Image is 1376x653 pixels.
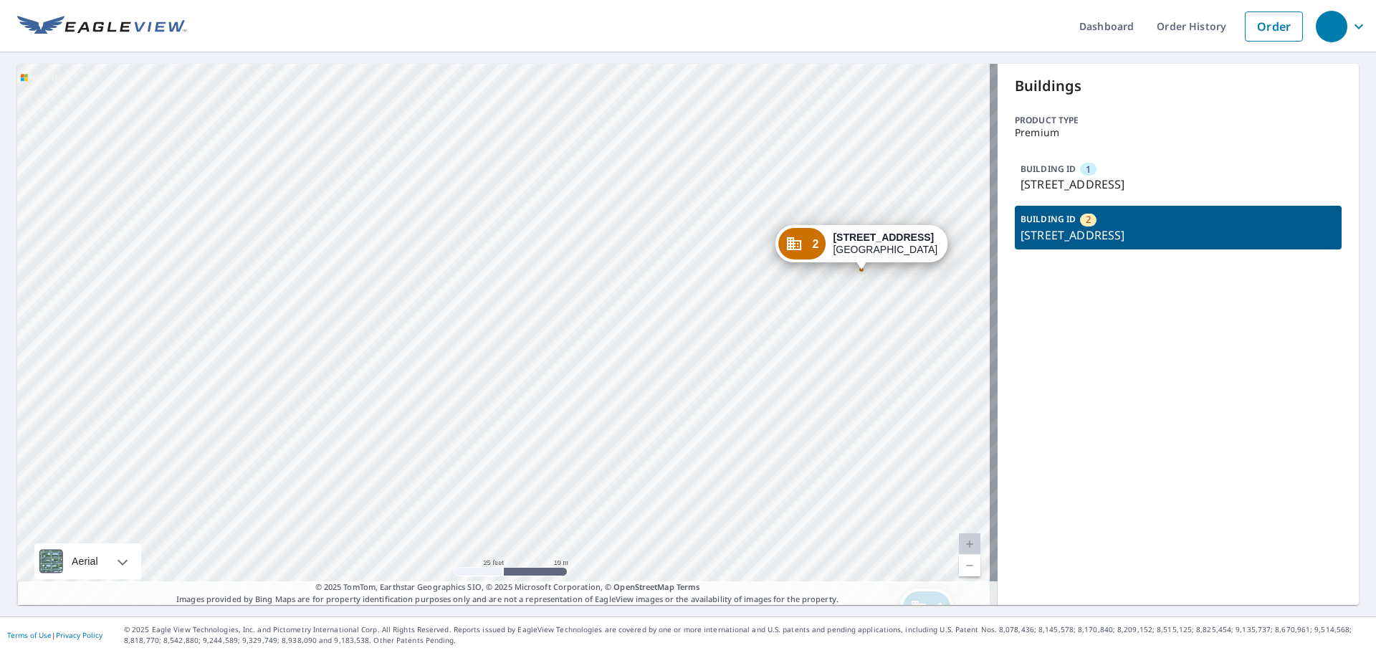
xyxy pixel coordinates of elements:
p: Buildings [1015,75,1342,97]
a: Order [1245,11,1303,42]
span: © 2025 TomTom, Earthstar Geographics SIO, © 2025 Microsoft Corporation, © [315,581,700,594]
p: BUILDING ID [1021,213,1076,225]
a: Current Level 20, Zoom In Disabled [959,533,980,555]
div: Aerial [67,543,102,579]
a: Privacy Policy [56,630,102,640]
p: [STREET_ADDRESS] [1021,176,1336,193]
a: Terms of Use [7,630,52,640]
div: Dropped pin, building 2, Commercial property, 55 Coriander Way Englewood, NJ 07631 [775,225,947,270]
p: | [7,631,102,639]
p: Images provided by Bing Maps are for property identification purposes only and are not a represen... [17,581,998,605]
a: OpenStreetMap [613,581,674,592]
p: Premium [1015,127,1342,138]
span: 1 [1086,163,1091,176]
strong: [STREET_ADDRESS] [833,232,934,243]
div: Aerial [34,543,141,579]
p: Product type [1015,114,1342,127]
div: [GEOGRAPHIC_DATA] [833,232,937,256]
a: Current Level 20, Zoom Out [959,555,980,576]
p: © 2025 Eagle View Technologies, Inc. and Pictometry International Corp. All Rights Reserved. Repo... [124,624,1369,646]
span: 2 [812,239,818,249]
p: [STREET_ADDRESS] [1021,227,1336,244]
img: EV Logo [17,16,186,37]
a: Terms [677,581,700,592]
span: 2 [1086,213,1091,227]
p: BUILDING ID [1021,163,1076,175]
